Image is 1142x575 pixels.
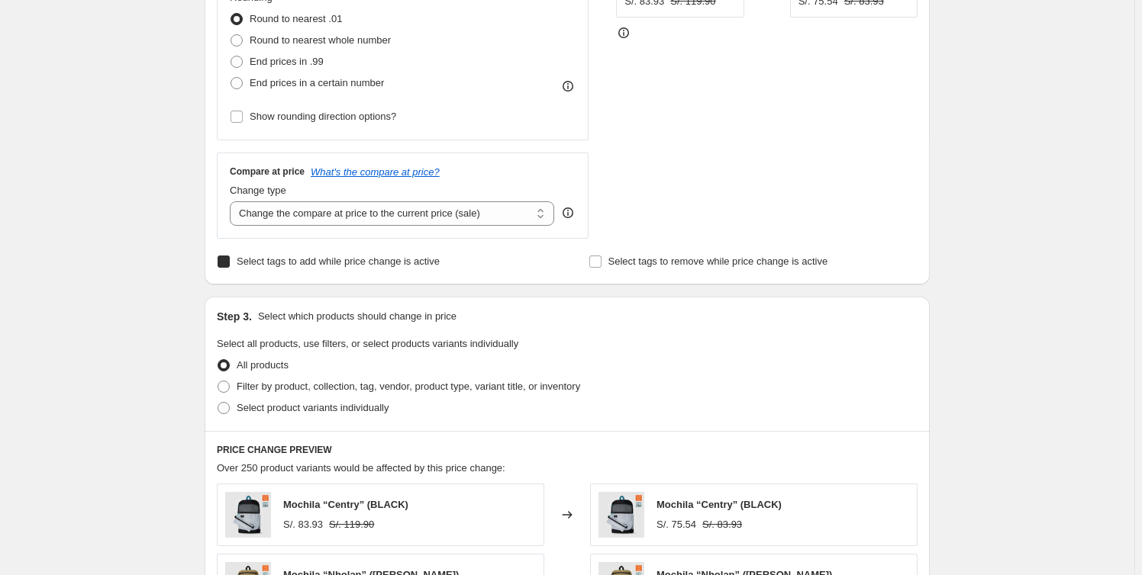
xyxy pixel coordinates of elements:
[217,462,505,474] span: Over 250 product variants would be affected by this price change:
[598,492,644,538] img: Centry1_80x.jpg
[560,205,576,220] div: help
[702,517,742,532] strike: S/. 83.93
[250,13,342,24] span: Round to nearest .01
[329,517,374,532] strike: S/. 119.90
[237,359,289,371] span: All products
[225,492,271,538] img: Centry1_80x.jpg
[283,517,323,532] div: S/. 83.93
[283,499,408,510] span: Mochila “Centry” (BLACK)
[250,77,384,88] span: End prices in a certain number
[250,111,396,122] span: Show rounding direction options?
[311,166,440,178] button: What's the compare at price?
[250,34,391,46] span: Round to nearest whole number
[656,499,782,510] span: Mochila “Centry” (BLACK)
[217,309,252,324] h2: Step 3.
[237,255,440,267] span: Select tags to add while price change is active
[608,255,828,267] span: Select tags to remove while price change is active
[656,517,696,532] div: S/. 75.54
[230,185,286,196] span: Change type
[237,402,389,413] span: Select product variants individually
[258,309,456,324] p: Select which products should change in price
[230,165,305,178] h3: Compare at price
[217,444,918,456] h6: PRICE CHANGE PREVIEW
[217,338,518,349] span: Select all products, use filters, or select products variants individually
[237,381,580,392] span: Filter by product, collection, tag, vendor, product type, variant title, or inventory
[250,56,324,67] span: End prices in .99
